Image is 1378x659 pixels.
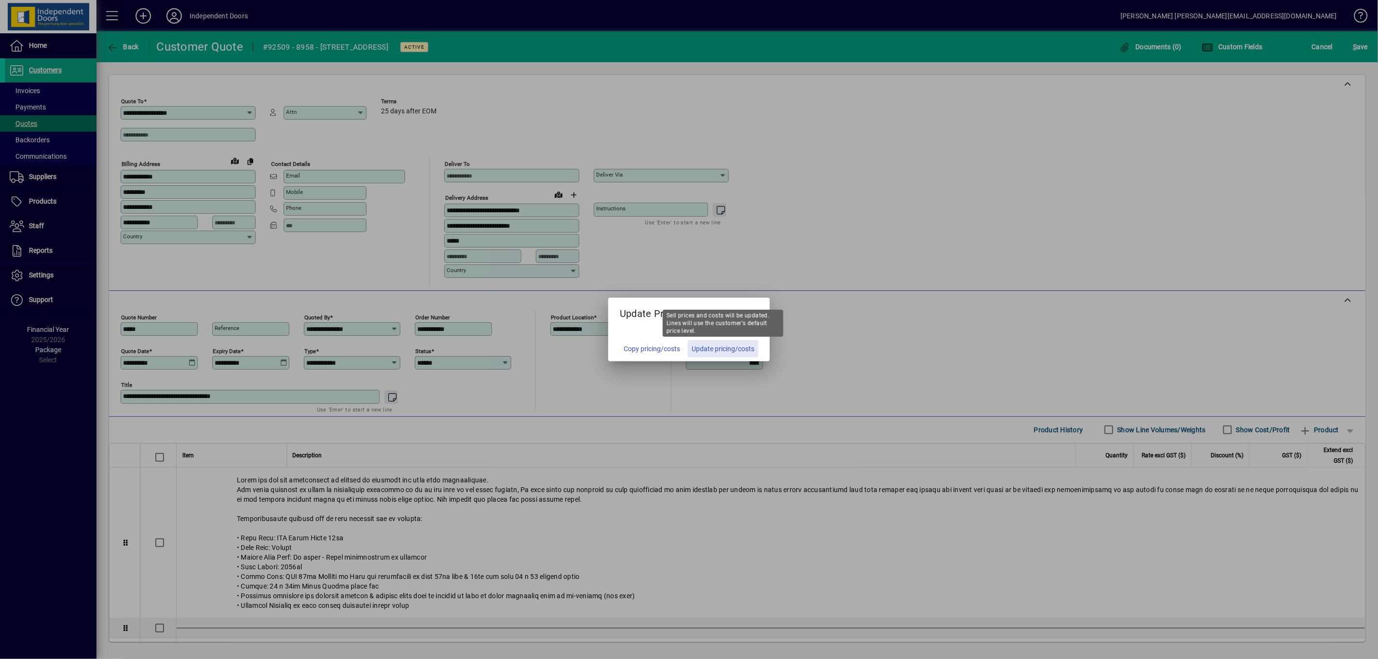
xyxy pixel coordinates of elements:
[688,340,758,357] button: Update pricing/costs
[620,340,684,357] button: Copy pricing/costs
[663,310,783,337] div: Sell prices and costs will be updated. Lines will use the customer's default price level.
[692,344,754,354] span: Update pricing/costs
[608,298,770,326] h5: Update Pricing?
[624,344,680,354] span: Copy pricing/costs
